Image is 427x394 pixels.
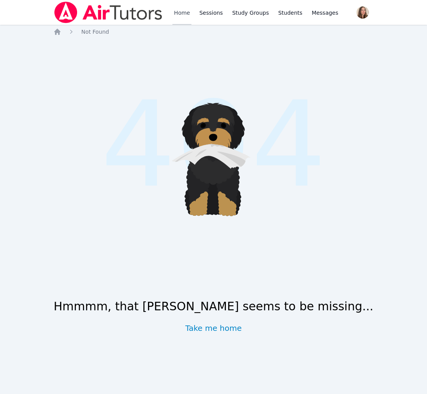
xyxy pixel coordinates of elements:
[81,28,109,36] a: Not Found
[81,29,109,35] span: Not Found
[53,2,163,23] img: Air Tutors
[312,9,338,17] span: Messages
[185,323,242,334] a: Take me home
[101,56,326,234] span: 404
[53,299,373,313] h1: Hmmmm, that [PERSON_NAME] seems to be missing...
[53,28,374,36] nav: Breadcrumb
